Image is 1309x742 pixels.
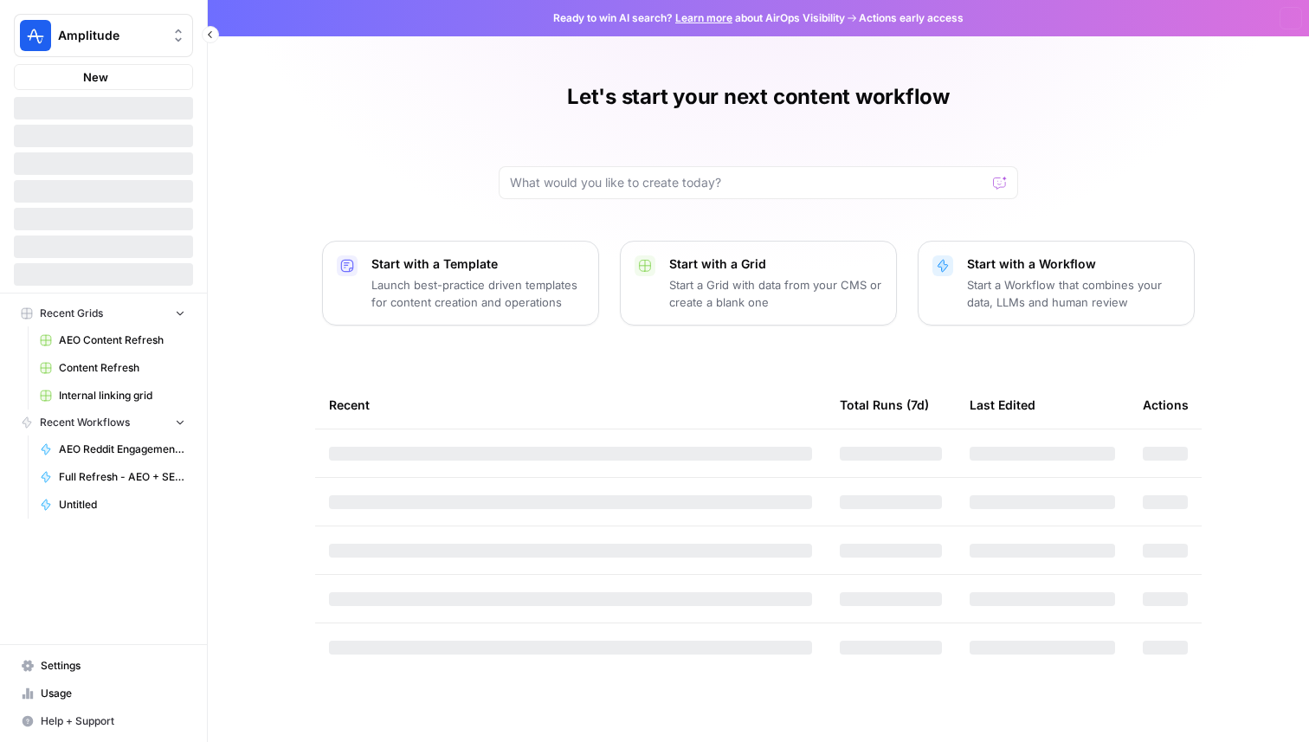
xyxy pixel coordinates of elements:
[840,381,929,429] div: Total Runs (7d)
[58,27,163,44] span: Amplitude
[371,276,584,311] p: Launch best-practice driven templates for content creation and operations
[41,686,185,701] span: Usage
[32,436,193,463] a: AEO Reddit Engagement - Fork
[329,381,812,429] div: Recent
[918,241,1195,326] button: Start with a WorkflowStart a Workflow that combines your data, LLMs and human review
[669,255,882,273] p: Start with a Grid
[1143,381,1189,429] div: Actions
[32,326,193,354] a: AEO Content Refresh
[859,10,964,26] span: Actions early access
[967,255,1180,273] p: Start with a Workflow
[669,276,882,311] p: Start a Grid with data from your CMS or create a blank one
[14,707,193,735] button: Help + Support
[59,442,185,457] span: AEO Reddit Engagement - Fork
[371,255,584,273] p: Start with a Template
[675,11,732,24] a: Learn more
[41,713,185,729] span: Help + Support
[32,354,193,382] a: Content Refresh
[967,276,1180,311] p: Start a Workflow that combines your data, LLMs and human review
[14,300,193,326] button: Recent Grids
[20,20,51,51] img: Amplitude Logo
[59,497,185,513] span: Untitled
[83,68,108,86] span: New
[40,306,103,321] span: Recent Grids
[970,381,1035,429] div: Last Edited
[620,241,897,326] button: Start with a GridStart a Grid with data from your CMS or create a blank one
[32,382,193,410] a: Internal linking grid
[14,64,193,90] button: New
[59,332,185,348] span: AEO Content Refresh
[14,680,193,707] a: Usage
[32,463,193,491] a: Full Refresh - AEO + SERP Briefs
[32,491,193,519] a: Untitled
[59,469,185,485] span: Full Refresh - AEO + SERP Briefs
[567,83,950,111] h1: Let's start your next content workflow
[14,410,193,436] button: Recent Workflows
[14,652,193,680] a: Settings
[40,415,130,430] span: Recent Workflows
[41,658,185,674] span: Settings
[14,14,193,57] button: Workspace: Amplitude
[510,174,986,191] input: What would you like to create today?
[59,360,185,376] span: Content Refresh
[322,241,599,326] button: Start with a TemplateLaunch best-practice driven templates for content creation and operations
[59,388,185,403] span: Internal linking grid
[553,10,845,26] span: Ready to win AI search? about AirOps Visibility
